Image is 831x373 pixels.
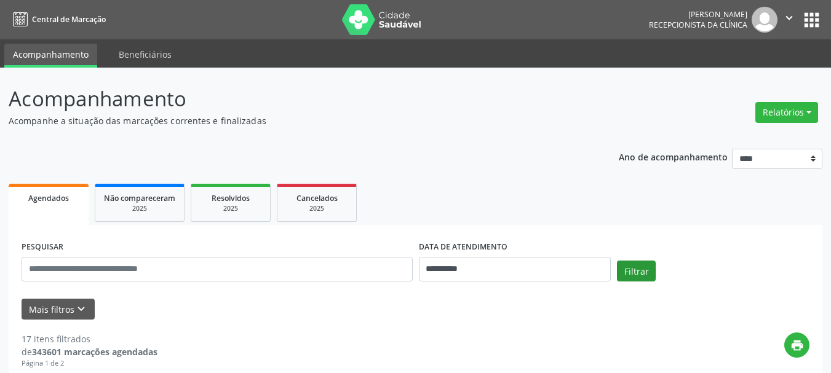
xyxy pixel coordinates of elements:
a: Beneficiários [110,44,180,65]
div: [PERSON_NAME] [649,9,747,20]
div: 2025 [104,204,175,213]
button: print [784,332,809,358]
button: Mais filtroskeyboard_arrow_down [22,299,95,320]
div: 2025 [286,204,348,213]
p: Ano de acompanhamento [619,149,728,164]
label: DATA DE ATENDIMENTO [419,238,507,257]
div: de [22,345,157,358]
a: Central de Marcação [9,9,106,29]
a: Acompanhamento [4,44,97,68]
button: Filtrar [617,261,656,281]
span: Resolvidos [212,193,250,203]
button:  [777,7,801,33]
strong: 343601 marcações agendadas [32,346,157,358]
button: Relatórios [755,102,818,123]
div: Página 1 de 2 [22,358,157,369]
label: PESQUISAR [22,238,63,257]
p: Acompanhamento [9,84,578,114]
span: Não compareceram [104,193,175,203]
p: Acompanhe a situação das marcações correntes e finalizadas [9,114,578,127]
span: Agendados [28,193,69,203]
div: 17 itens filtrados [22,332,157,345]
button: apps [801,9,822,31]
i: keyboard_arrow_down [74,302,88,316]
img: img [752,7,777,33]
i: print [790,339,804,352]
div: 2025 [200,204,261,213]
span: Recepcionista da clínica [649,20,747,30]
span: Cancelados [296,193,338,203]
span: Central de Marcação [32,14,106,25]
i:  [782,11,796,25]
